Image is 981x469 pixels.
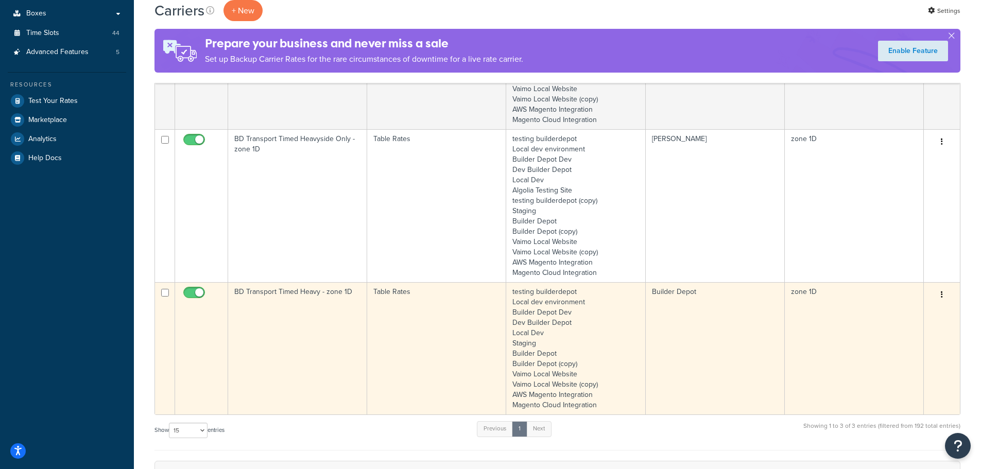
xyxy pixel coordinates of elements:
span: Analytics [28,135,57,144]
a: Analytics [8,130,126,148]
td: testing builderdepot Local dev environment Builder Depot Dev Dev Builder Depot Local Dev Algolia ... [506,129,645,282]
span: 5 [116,48,119,57]
td: BD Transport Timed Heavyside Only - zone 1D [228,129,367,282]
label: Show entries [154,423,225,438]
li: Advanced Features [8,43,126,62]
span: Advanced Features [26,48,89,57]
span: Time Slots [26,29,59,38]
div: Resources [8,80,126,89]
select: Showentries [169,423,208,438]
a: Next [526,421,552,437]
span: 44 [112,29,119,38]
td: BD Transport Timed Heavy - zone 1D [228,282,367,414]
span: Help Docs [28,154,62,163]
a: Settings [928,4,960,18]
td: zone 1D [785,129,924,282]
td: Builder Depot [646,282,785,414]
a: Time Slots 44 [8,24,126,43]
div: Showing 1 to 3 of 3 entries (filtered from 192 total entries) [803,420,960,442]
td: Table Rates [367,129,506,282]
img: ad-rules-rateshop-fe6ec290ccb7230408bd80ed9643f0289d75e0ffd9eb532fc0e269fcd187b520.png [154,29,205,73]
li: Time Slots [8,24,126,43]
a: Help Docs [8,149,126,167]
a: Enable Feature [878,41,948,61]
a: Advanced Features 5 [8,43,126,62]
h4: Prepare your business and never miss a sale [205,35,523,52]
a: Previous [477,421,513,437]
span: Boxes [26,9,46,18]
td: [PERSON_NAME] [646,129,785,282]
span: Test Your Rates [28,97,78,106]
a: 1 [512,421,527,437]
a: Test Your Rates [8,92,126,110]
button: Open Resource Center [945,433,971,459]
td: testing builderdepot Local dev environment Builder Depot Dev Dev Builder Depot Local Dev Staging ... [506,282,645,414]
a: Boxes [8,4,126,23]
span: Marketplace [28,116,67,125]
td: Table Rates [367,282,506,414]
a: Marketplace [8,111,126,129]
h1: Carriers [154,1,204,21]
td: zone 1D [785,282,924,414]
p: Set up Backup Carrier Rates for the rare circumstances of downtime for a live rate carrier. [205,52,523,66]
